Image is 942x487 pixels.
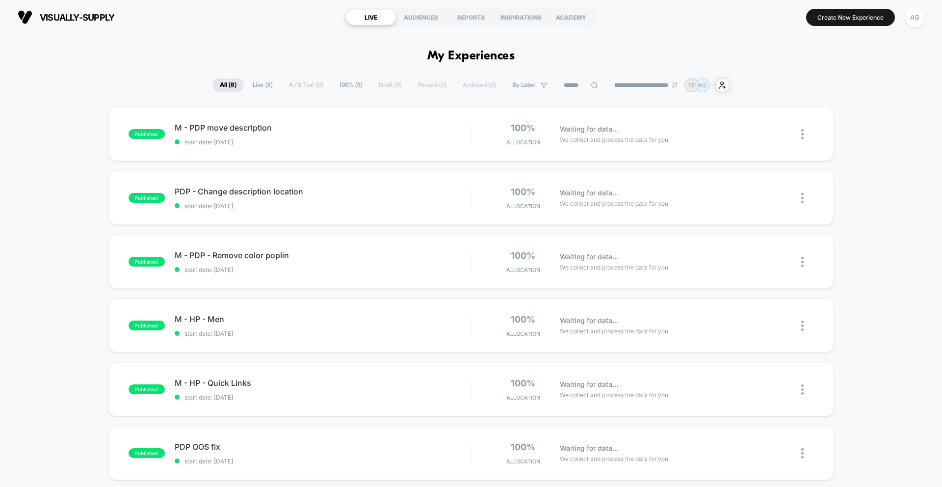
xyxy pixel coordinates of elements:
span: published [129,448,165,458]
p: AG [698,81,706,89]
span: published [129,384,165,394]
span: 100% ( 8 ) [332,79,370,92]
span: Waiting for data... [560,124,618,135]
span: Waiting for data... [560,188,618,198]
span: We collect and process the data for you [560,199,668,208]
span: M - PDP move description [175,123,471,133]
p: TP [688,81,696,89]
span: published [129,193,165,203]
span: start date: [DATE] [175,394,471,401]
span: Waiting for data... [560,443,618,454]
span: M - HP - Quick Links [175,378,471,388]
span: 100% [511,123,535,133]
span: start date: [DATE] [175,202,471,210]
span: start date: [DATE] [175,330,471,337]
span: Allocation [506,330,540,337]
button: Create New Experience [806,9,895,26]
button: AG [902,7,927,27]
span: 100% [511,378,535,388]
span: M - HP - Men [175,314,471,324]
span: Allocation [506,203,540,210]
div: AG [905,8,924,27]
span: start date: [DATE] [175,458,471,465]
span: Waiting for data... [560,251,618,262]
img: close [801,193,804,203]
span: start date: [DATE] [175,138,471,146]
span: Allocation [506,394,540,401]
div: REPORTS [446,9,496,25]
span: Allocation [506,458,540,465]
span: Waiting for data... [560,315,618,326]
span: PDP OOS fix [175,442,471,452]
span: We collect and process the data for you [560,326,668,336]
img: close [801,129,804,139]
img: end [672,82,678,88]
span: PDP - Change description location [175,187,471,196]
div: AUDIENCES [396,9,446,25]
div: LIVE [346,9,396,25]
span: 100% [511,250,535,261]
span: published [129,257,165,267]
img: Visually logo [18,10,32,25]
h1: My Experiences [427,49,515,63]
span: We collect and process the data for you [560,263,668,272]
img: close [801,257,804,267]
span: Allocation [506,139,540,146]
span: All ( 8 ) [212,79,244,92]
span: Allocation [506,267,540,273]
span: start date: [DATE] [175,266,471,273]
img: close [801,448,804,459]
div: ACADEMY [546,9,596,25]
span: 100% [511,187,535,197]
span: 100% [511,442,535,452]
span: We collect and process the data for you [560,454,668,463]
img: close [801,321,804,331]
span: Live ( 8 ) [245,79,280,92]
span: We collect and process the data for you [560,390,668,400]
span: visually-supply [40,12,114,23]
span: We collect and process the data for you [560,135,668,144]
span: Waiting for data... [560,379,618,390]
div: INSPIRATIONS [496,9,546,25]
span: 100% [511,314,535,325]
img: close [801,384,804,395]
span: published [129,321,165,330]
span: By Label [512,81,536,89]
span: M - PDP - Remove color poplin [175,250,471,260]
button: visually-supply [15,9,117,25]
span: published [129,129,165,139]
